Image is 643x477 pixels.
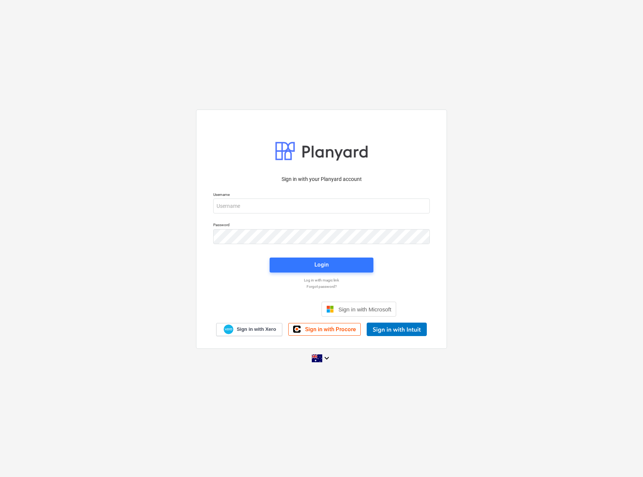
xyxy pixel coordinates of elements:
iframe: Sign in with Google Button [243,301,319,317]
a: Sign in with Procore [288,323,361,336]
span: Sign in with Xero [237,326,276,333]
span: Sign in with Procore [305,326,356,333]
span: Sign in with Microsoft [338,306,391,313]
p: Username [213,192,430,199]
p: Password [213,222,430,229]
div: Login [314,260,329,270]
input: Username [213,199,430,213]
a: Forgot password? [209,284,434,289]
i: keyboard_arrow_down [322,354,331,363]
p: Sign in with your Planyard account [213,175,430,183]
button: Login [270,258,373,273]
img: Xero logo [224,324,233,335]
img: Microsoft logo [326,305,334,313]
a: Sign in with Xero [216,323,283,336]
a: Log in with magic link [209,278,434,283]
